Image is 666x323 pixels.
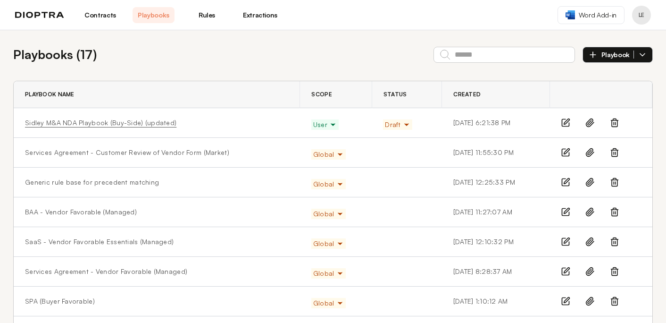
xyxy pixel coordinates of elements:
button: Profile menu [632,6,651,25]
button: Global [311,298,346,308]
a: Rules [186,7,228,23]
a: BAA - Vendor Favorable (Managed) [25,207,137,217]
h2: Playbooks ( 17 ) [13,45,97,64]
button: Global [311,179,346,189]
a: Services Agreement - Vendor Favorable (Managed) [25,267,187,276]
span: Playbook Name [25,91,75,98]
span: Status [383,91,407,98]
a: Extractions [239,7,281,23]
span: Word Add-in [579,10,616,20]
span: Scope [311,91,332,98]
a: Playbooks [133,7,175,23]
button: Draft [383,119,412,130]
a: Word Add-in [558,6,624,24]
button: Global [311,238,346,249]
span: Global [313,209,344,219]
td: [DATE] 11:55:30 PM [442,138,550,168]
img: word [566,10,575,19]
span: Global [313,298,344,308]
button: Global [311,268,346,279]
span: Global [313,269,344,278]
a: Sidley M&A NDA Playbook (Buy-Side) (updated) [25,118,176,127]
a: Generic rule base for precedent matching [25,178,159,187]
span: Global [313,179,344,189]
span: Global [313,150,344,159]
td: [DATE] 12:10:32 PM [442,227,550,257]
td: [DATE] 6:21:38 PM [442,108,550,138]
button: Playbook [583,47,653,63]
td: [DATE] 8:28:37 AM [442,257,550,287]
td: [DATE] 12:25:33 PM [442,168,550,197]
span: Global [313,239,344,248]
a: Services Agreement - Customer Review of Vendor Form (Market) [25,148,229,157]
span: Playbook [601,51,634,59]
button: Global [311,149,346,160]
td: [DATE] 1:10:12 AM [442,287,550,316]
td: [DATE] 11:27:07 AM [442,197,550,227]
button: User [311,119,339,130]
img: logo [15,12,64,18]
span: Draft [385,120,410,129]
span: User [313,120,337,129]
a: SPA (Buyer Favorable) [25,297,95,306]
button: Global [311,209,346,219]
a: SaaS - Vendor Favorable Essentials (Managed) [25,237,174,246]
span: Created [453,91,481,98]
a: Contracts [79,7,121,23]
